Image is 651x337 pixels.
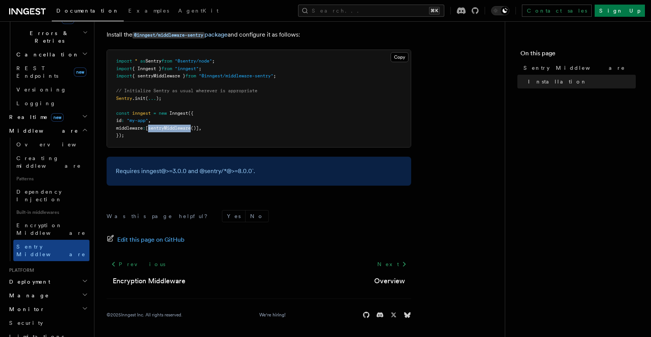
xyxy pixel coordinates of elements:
span: new [159,111,167,116]
span: .init [132,96,145,101]
button: Monitor [6,302,89,316]
button: Toggle dark mode [491,6,509,15]
span: Inngest [169,111,188,116]
span: Deployment [6,278,50,286]
span: Sentry Middleware [16,244,86,257]
span: , [148,118,151,123]
span: { sentryMiddleware } [132,73,185,79]
button: Cancellation [13,48,89,61]
span: AgentKit [178,8,219,14]
span: const [116,111,129,116]
a: REST Endpointsnew [13,61,89,83]
span: Security [9,320,43,326]
a: Sentry Middleware [520,61,636,75]
a: Creating middleware [13,151,89,173]
p: Install the and configure it as follows: [107,29,411,40]
span: Encryption Middleware [16,222,86,236]
a: Contact sales [522,5,592,17]
span: // Initialize Sentry as usual wherever is appropriate [116,88,257,93]
a: We're hiring! [259,312,286,318]
code: @inngest/middleware-sentry [132,32,204,39]
span: ... [148,96,156,101]
span: , [199,125,201,131]
a: Encryption Middleware [113,276,185,286]
span: "inngest" [175,66,199,71]
span: Documentation [56,8,119,14]
button: Realtimenew [6,110,89,124]
span: new [74,67,86,77]
span: from [161,66,172,71]
span: { Inngest } [132,66,161,71]
span: inngest [132,111,151,116]
a: Logging [13,96,89,110]
a: @inngest/middleware-sentrypackage [132,31,228,38]
button: Yes [222,210,245,222]
span: "my-app" [127,118,148,123]
span: "@sentry/node" [175,58,212,64]
span: ); [156,96,161,101]
span: : [121,118,124,123]
button: Search...⌘K [298,5,444,17]
a: Sign Up [595,5,645,17]
span: Patterns [13,173,89,185]
button: Middleware [6,124,89,138]
span: ; [199,66,201,71]
span: Installation [528,78,587,85]
span: Platform [6,267,34,273]
a: Next [373,257,411,271]
span: Sentry [145,58,161,64]
span: ( [145,96,148,101]
a: Examples [124,2,174,21]
span: new [51,113,64,122]
h4: On this page [520,49,636,61]
span: ()] [191,125,199,131]
span: = [153,111,156,116]
span: : [143,125,145,131]
div: Middleware [6,138,89,261]
span: ; [212,58,215,64]
span: Cancellation [13,51,79,58]
a: Overview [13,138,89,151]
span: middleware [116,125,143,131]
span: as [140,58,145,64]
span: import [116,66,132,71]
a: Sentry Middleware [13,240,89,261]
span: ; [273,73,276,79]
span: from [161,58,172,64]
span: ({ [188,111,193,116]
p: Requires inngest@>=3.0.0 and @sentry/*@>=8.0.0`. [116,166,402,177]
button: Copy [391,52,408,62]
span: Examples [128,8,169,14]
a: Documentation [52,2,124,21]
a: Installation [525,75,636,88]
span: Manage [6,292,49,299]
button: Errors & Retries [13,26,89,48]
span: Versioning [16,87,67,93]
span: Edit this page on GitHub [117,234,185,245]
span: sentryMiddleware [148,125,191,131]
span: id [116,118,121,123]
span: }); [116,133,124,138]
button: Deployment [6,275,89,289]
a: Previous [107,257,169,271]
div: © 2025 Inngest Inc. All rights reserved. [107,312,182,318]
span: import [116,58,132,64]
span: Sentry Middleware [523,64,625,72]
span: Logging [16,100,56,106]
kbd: ⌘K [429,7,440,14]
a: Versioning [13,83,89,96]
span: [ [145,125,148,131]
span: "@inngest/middleware-sentry" [199,73,273,79]
span: Dependency Injection [16,189,62,202]
a: Security [6,316,89,330]
button: No [246,210,268,222]
span: Overview [16,141,95,148]
span: Sentry [116,96,132,101]
a: Dependency Injection [13,185,89,206]
button: Manage [6,289,89,302]
span: REST Endpoints [16,65,58,79]
span: Middleware [6,127,78,135]
a: Overview [374,276,405,286]
a: Edit this page on GitHub [107,234,185,245]
a: AgentKit [174,2,223,21]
